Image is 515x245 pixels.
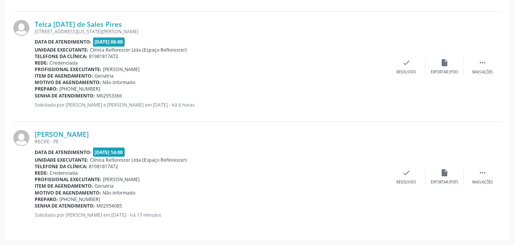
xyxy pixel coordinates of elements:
[478,169,487,177] i: 
[35,47,88,53] b: Unidade executante:
[35,212,387,218] p: Solicitado por [PERSON_NAME] em [DATE] - há 17 minutos
[96,203,122,209] span: M02954085
[478,58,487,67] i: 
[431,180,458,185] div: Exportar (PDF)
[103,66,140,73] span: [PERSON_NAME]
[89,53,118,60] span: 81981817472
[96,92,122,99] span: M02953366
[59,196,100,203] span: [PHONE_NUMBER]
[95,183,114,189] span: Geriatria
[402,169,411,177] i: check
[35,60,48,66] b: Rede:
[103,79,135,86] span: Não informado
[103,190,135,196] span: Não informado
[50,170,78,176] span: Credenciada
[35,92,95,99] b: Senha de atendimento:
[93,37,125,46] span: [DATE] 08:00
[13,20,29,36] img: img
[396,70,416,75] div: Resolvido
[396,180,416,185] div: Resolvido
[59,86,100,92] span: [PHONE_NUMBER]
[472,180,493,185] div: Mais ações
[35,28,387,35] div: [STREET_ADDRESS][US_STATE][PERSON_NAME]
[35,20,122,28] a: Telca [DATE] de Sales Pires
[35,196,58,203] b: Preparo:
[93,148,125,156] span: [DATE] 14:00
[35,176,101,183] b: Profissional executante:
[90,157,187,163] span: Clínica Reflorescer Ltda (Espaço Reflorescer)
[35,190,101,196] b: Motivo de agendamento:
[89,163,118,170] span: 81981817472
[13,130,29,146] img: img
[35,170,48,176] b: Rede:
[35,66,101,73] b: Profissional executante:
[35,157,88,163] b: Unidade executante:
[35,73,93,79] b: Item de agendamento:
[35,163,87,170] b: Telefone da clínica:
[103,176,140,183] span: [PERSON_NAME]
[35,39,91,45] b: Data de atendimento:
[35,149,91,156] b: Data de atendimento:
[35,79,101,86] b: Motivo de agendamento:
[95,73,114,79] span: Geriatria
[431,70,458,75] div: Exportar (PDF)
[35,102,387,108] p: Solicitado por [PERSON_NAME] e [PERSON_NAME] em [DATE] - há 6 horas
[35,138,387,145] div: RECIFE - PE
[472,70,493,75] div: Mais ações
[90,47,187,53] span: Clínica Reflorescer Ltda (Espaço Reflorescer)
[440,58,449,67] i: insert_drive_file
[35,203,95,209] b: Senha de atendimento:
[35,53,87,60] b: Telefone da clínica:
[50,60,78,66] span: Credenciada
[440,169,449,177] i: insert_drive_file
[35,183,93,189] b: Item de agendamento:
[35,86,58,92] b: Preparo:
[402,58,411,67] i: check
[35,130,89,138] a: [PERSON_NAME]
